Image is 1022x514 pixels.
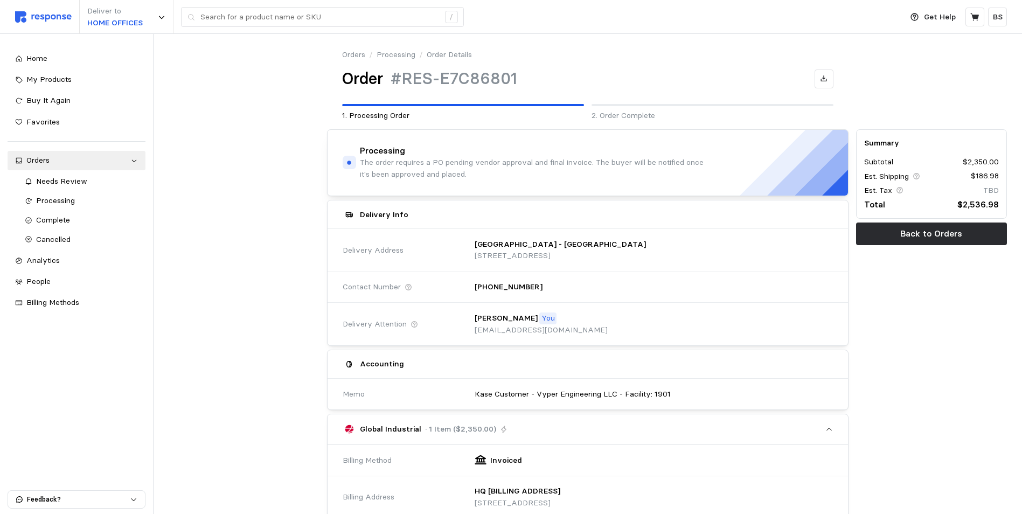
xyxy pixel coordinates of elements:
[342,49,365,61] a: Orders
[475,497,560,509] p: [STREET_ADDRESS]
[904,7,962,27] button: Get Help
[957,198,999,211] p: $2,536.98
[17,211,145,230] a: Complete
[8,49,145,68] a: Home
[377,49,415,61] a: Processing
[26,117,60,127] span: Favorites
[369,49,373,61] p: /
[8,70,145,89] a: My Products
[343,388,365,400] span: Memo
[963,156,999,168] p: $2,350.00
[17,230,145,249] a: Cancelled
[8,293,145,312] a: Billing Methods
[993,11,1003,23] p: BS
[15,11,72,23] img: svg%3e
[864,156,893,168] p: Subtotal
[8,151,145,170] a: Orders
[924,11,956,23] p: Get Help
[26,255,60,265] span: Analytics
[864,185,892,197] p: Est. Tax
[36,234,71,244] span: Cancelled
[592,110,833,122] p: 2. Order Complete
[26,297,79,307] span: Billing Methods
[360,157,711,180] p: The order requires a PO pending vendor approval and final invoice. The buyer will be notified onc...
[864,170,909,182] p: Est. Shipping
[343,455,392,467] span: Billing Method
[983,185,999,197] p: TBD
[342,110,584,122] p: 1. Processing Order
[490,455,522,467] p: Invoiced
[425,423,496,435] p: · 1 Item ($2,350.00)
[87,17,143,29] p: HOME OFFICES
[17,172,145,191] a: Needs Review
[8,251,145,270] a: Analytics
[475,485,560,497] p: HQ [BILLING ADDRESS]
[391,68,517,89] h1: #RES-E7C86801
[36,215,70,225] span: Complete
[87,5,143,17] p: Deliver to
[475,312,538,324] p: [PERSON_NAME]
[445,11,458,24] div: /
[36,176,87,186] span: Needs Review
[475,239,646,251] p: [GEOGRAPHIC_DATA] - [GEOGRAPHIC_DATA]
[342,68,383,89] h1: Order
[26,74,72,84] span: My Products
[343,281,401,293] span: Contact Number
[26,276,51,286] span: People
[8,272,145,291] a: People
[900,227,962,240] p: Back to Orders
[475,281,543,293] p: [PHONE_NUMBER]
[864,198,885,211] p: Total
[8,113,145,132] a: Favorites
[419,49,423,61] p: /
[8,91,145,110] a: Buy It Again
[360,209,408,220] h5: Delivery Info
[360,423,421,435] p: Global Industrial
[541,312,555,324] p: You
[864,137,999,149] h5: Summary
[343,491,394,503] span: Billing Address
[8,491,145,508] button: Feedback?
[27,495,130,504] p: Feedback?
[328,414,848,444] button: Global Industrial· 1 Item ($2,350.00)
[475,388,671,400] p: Kase Customer - Vyper Engineering LLC - Facility: 1901
[26,95,71,105] span: Buy It Again
[17,191,145,211] a: Processing
[343,318,407,330] span: Delivery Attention
[856,223,1007,245] button: Back to Orders
[475,250,646,262] p: [STREET_ADDRESS]
[26,155,127,166] div: Orders
[988,8,1007,26] button: BS
[971,170,999,182] p: $186.98
[343,245,404,256] span: Delivery Address
[36,196,75,205] span: Processing
[360,358,404,370] h5: Accounting
[26,53,47,63] span: Home
[360,145,405,157] h4: Processing
[427,49,472,61] p: Order Details
[200,8,439,27] input: Search for a product name or SKU
[475,324,608,336] p: [EMAIL_ADDRESS][DOMAIN_NAME]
